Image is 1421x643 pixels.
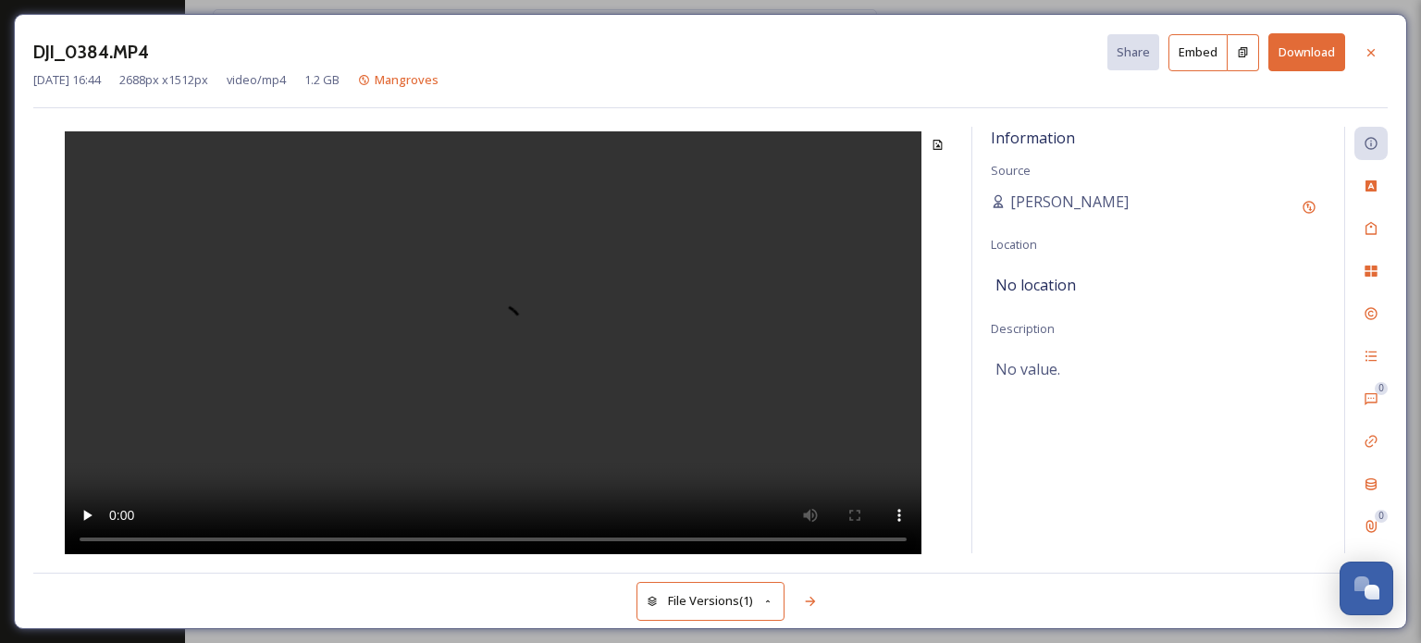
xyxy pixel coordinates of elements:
[1375,510,1388,523] div: 0
[375,71,439,88] span: Mangroves
[119,71,208,89] span: 2688 px x 1512 px
[1340,562,1393,615] button: Open Chat
[304,71,340,89] span: 1.2 GB
[991,236,1037,253] span: Location
[636,582,785,620] button: File Versions(1)
[991,128,1075,148] span: Information
[1375,382,1388,395] div: 0
[33,39,149,66] h3: DJI_0384.MP4
[1268,33,1345,71] button: Download
[1107,34,1159,70] button: Share
[1010,191,1129,213] span: [PERSON_NAME]
[1168,34,1228,71] button: Embed
[991,162,1031,179] span: Source
[33,71,101,89] span: [DATE] 16:44
[227,71,286,89] span: video/mp4
[995,274,1076,296] span: No location
[995,358,1060,380] span: No value.
[991,320,1055,337] span: Description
